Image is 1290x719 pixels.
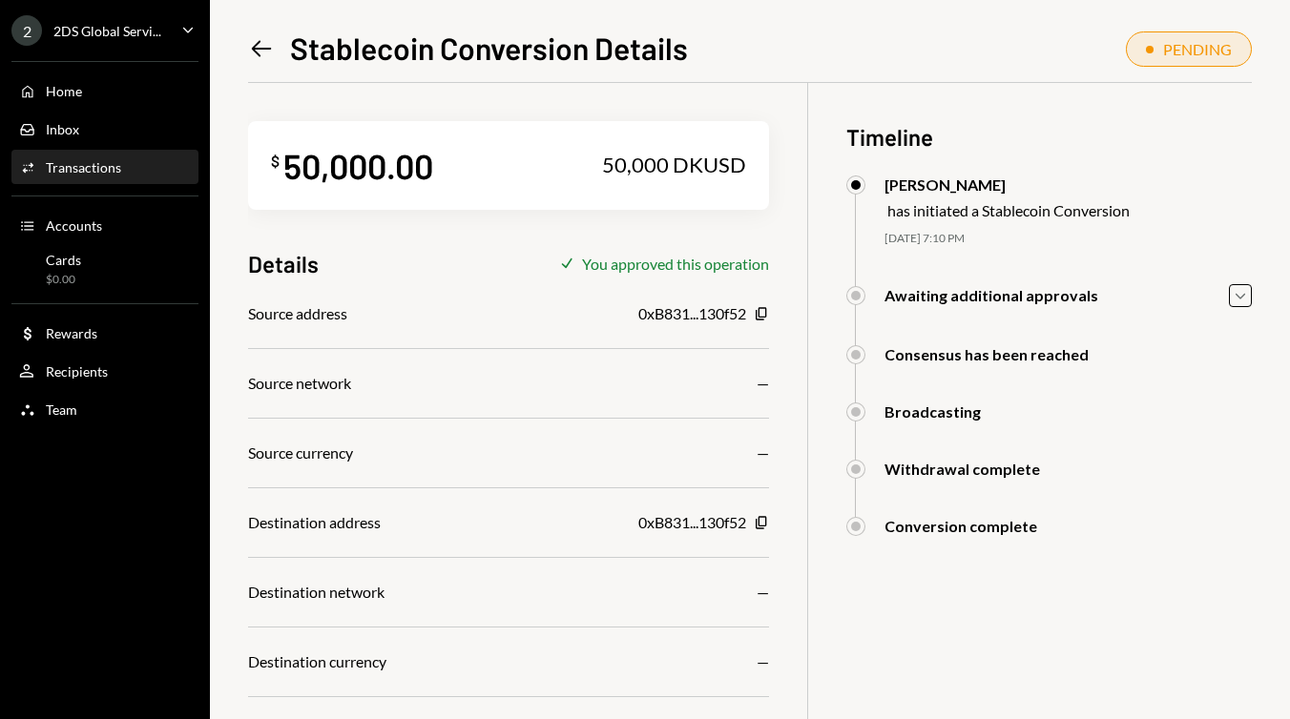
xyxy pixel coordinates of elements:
[884,175,1130,194] div: [PERSON_NAME]
[1163,40,1232,58] div: PENDING
[884,231,1252,247] div: [DATE] 7:10 PM
[884,286,1098,304] div: Awaiting additional approvals
[248,581,385,604] div: Destination network
[46,159,121,175] div: Transactions
[283,144,433,187] div: 50,000.00
[46,121,79,137] div: Inbox
[46,272,81,288] div: $0.00
[757,442,769,464] div: —
[46,363,108,380] div: Recipients
[582,255,769,273] div: You approved this operation
[46,83,82,99] div: Home
[11,316,198,350] a: Rewards
[11,150,198,184] a: Transactions
[846,121,1252,153] h3: Timeline
[638,302,746,325] div: 0xB831...130f52
[11,392,198,426] a: Team
[11,208,198,242] a: Accounts
[248,650,386,673] div: Destination currency
[248,302,347,325] div: Source address
[248,248,319,279] h3: Details
[887,201,1130,219] div: has initiated a Stablecoin Conversion
[11,246,198,292] a: Cards$0.00
[46,401,77,418] div: Team
[290,29,688,67] h1: Stablecoin Conversion Details
[271,152,280,171] div: $
[46,252,81,268] div: Cards
[11,112,198,146] a: Inbox
[53,23,161,39] div: 2DS Global Servi...
[757,372,769,395] div: —
[46,217,102,234] div: Accounts
[757,650,769,673] div: —
[638,511,746,534] div: 0xB831...130f52
[884,517,1037,535] div: Conversion complete
[11,73,198,108] a: Home
[884,402,981,421] div: Broadcasting
[757,581,769,604] div: —
[884,460,1040,478] div: Withdrawal complete
[248,372,351,395] div: Source network
[248,442,353,464] div: Source currency
[11,15,42,46] div: 2
[11,354,198,388] a: Recipients
[248,511,381,534] div: Destination address
[46,325,97,341] div: Rewards
[602,152,746,178] div: 50,000 DKUSD
[884,345,1089,363] div: Consensus has been reached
